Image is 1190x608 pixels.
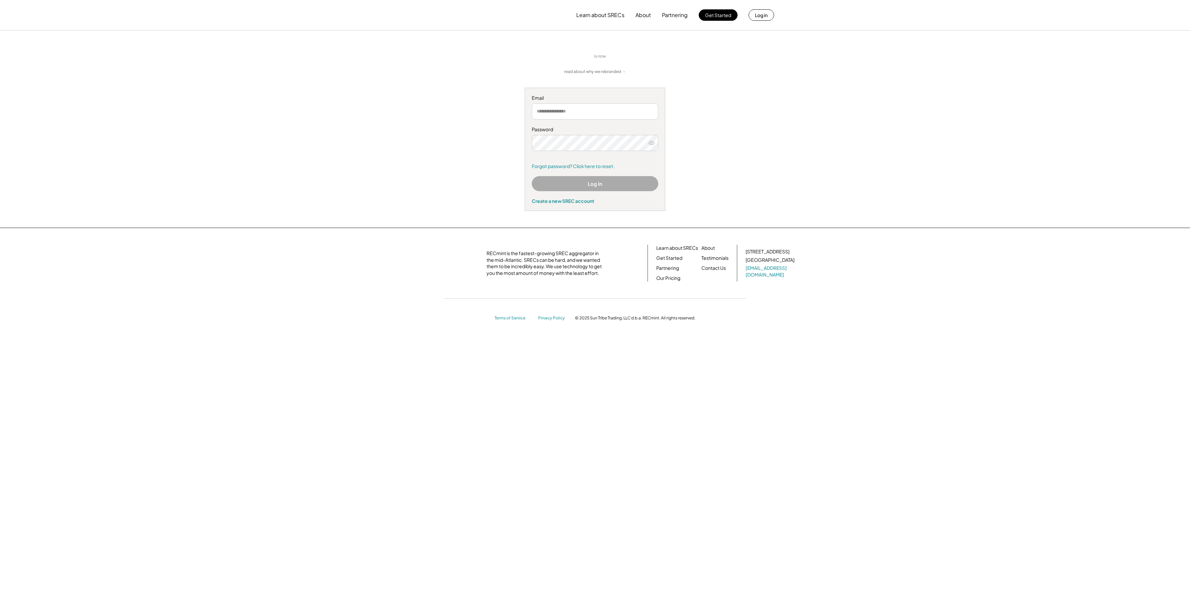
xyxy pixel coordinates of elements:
[576,8,624,22] button: Learn about SRECs
[487,250,605,276] div: RECmint is the fastest-growing SREC aggregator in the mid-Atlantic. SRECs can be hard, and we wan...
[538,315,568,321] a: Privacy Policy
[701,255,729,261] a: Testimonials
[699,9,738,21] button: Get Started
[564,69,626,75] a: read about why we rebranded →
[532,126,658,133] div: Password
[746,257,794,263] div: [GEOGRAPHIC_DATA]
[592,54,611,59] div: is now
[421,251,478,275] img: yH5BAEAAAAALAAAAAABAAEAAAIBRAA7
[746,248,789,255] div: [STREET_ADDRESS]
[495,315,531,321] a: Terms of Service
[416,4,472,26] img: yH5BAEAAAAALAAAAAABAAEAAAIBRAA7
[746,265,796,278] a: [EMAIL_ADDRESS][DOMAIN_NAME]
[635,8,651,22] button: About
[656,265,679,272] a: Partnering
[656,245,698,251] a: Learn about SRECs
[529,47,589,66] img: yH5BAEAAAAALAAAAAABAAEAAAIBRAA7
[532,176,658,191] button: Log In
[656,275,680,282] a: Our Pricing
[614,53,661,60] img: yH5BAEAAAAALAAAAAABAAEAAAIBRAA7
[575,315,695,321] div: © 2025 Sun Tribe Trading, LLC d.b.a. RECmint. All rights reserved.
[656,255,682,261] a: Get Started
[532,95,658,101] div: Email
[532,163,658,170] a: Forgot password? Click here to reset.
[532,198,658,204] div: Create a new SREC account
[662,8,688,22] button: Partnering
[701,245,715,251] a: About
[749,9,774,21] button: Log in
[701,265,726,272] a: Contact Us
